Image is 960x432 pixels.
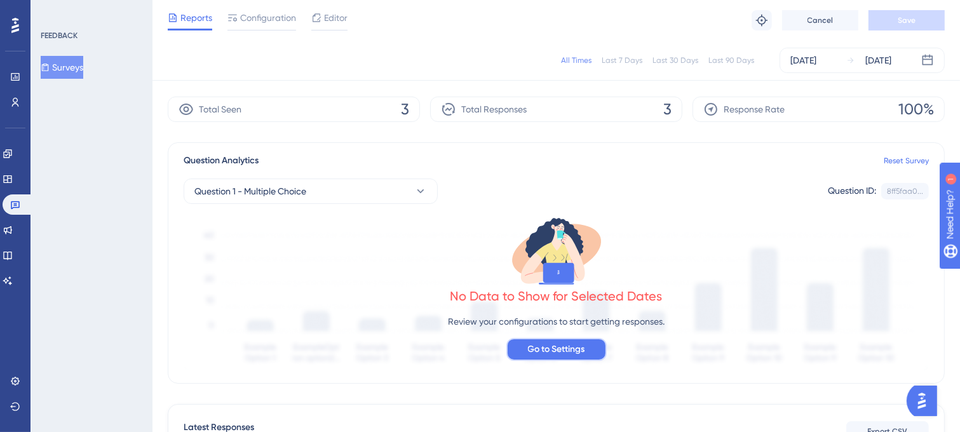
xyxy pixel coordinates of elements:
span: Question 1 - Multiple Choice [194,184,306,199]
span: Total Responses [461,102,527,117]
div: 1 [88,6,92,17]
button: Question 1 - Multiple Choice [184,179,438,204]
span: Save [898,15,916,25]
span: Go to Settings [528,342,585,357]
a: Reset Survey [884,156,929,166]
div: 8ff5faa0... [887,186,923,196]
span: Configuration [240,10,296,25]
div: [DATE] [790,53,816,68]
span: Reports [180,10,212,25]
div: Question ID: [828,183,876,199]
span: 100% [898,99,934,119]
span: Total Seen [199,102,241,117]
span: Need Help? [30,3,79,18]
span: 3 [401,99,409,119]
div: All Times [561,55,592,65]
iframe: UserGuiding AI Assistant Launcher [907,382,945,420]
div: Last 90 Days [708,55,754,65]
div: FEEDBACK [41,30,78,41]
button: Go to Settings [506,338,607,361]
span: 3 [663,99,672,119]
button: Save [869,10,945,30]
button: Surveys [41,56,83,79]
div: Last 30 Days [652,55,698,65]
span: Editor [324,10,348,25]
div: No Data to Show for Selected Dates [450,287,663,305]
button: Cancel [782,10,858,30]
div: Last 7 Days [602,55,642,65]
div: [DATE] [865,53,891,68]
p: Review your configurations to start getting responses. [448,314,665,329]
span: Question Analytics [184,153,259,168]
span: Cancel [808,15,834,25]
span: Response Rate [724,102,785,117]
